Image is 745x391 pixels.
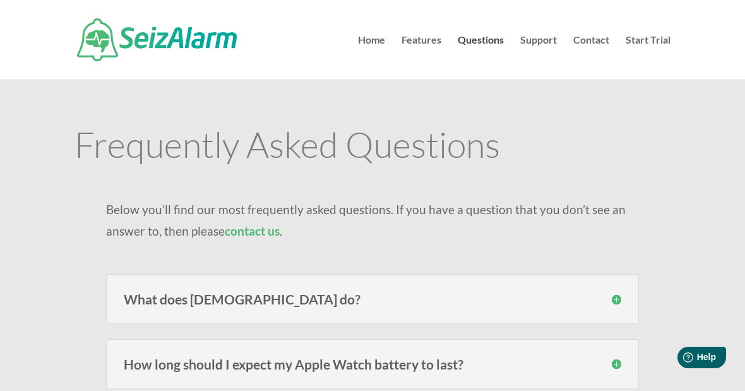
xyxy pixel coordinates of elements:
[633,342,731,377] iframe: Help widget launcher
[124,292,621,306] h3: What does [DEMOGRAPHIC_DATA] do?
[225,224,280,238] a: contact us
[626,35,670,80] a: Start Trial
[77,18,237,61] img: SeizAlarm
[520,35,557,80] a: Support
[573,35,609,80] a: Contact
[402,35,441,80] a: Features
[358,35,385,80] a: Home
[124,358,621,371] h3: How long should I expect my Apple Watch battery to last?
[106,199,639,242] p: Below you’ll find our most frequently asked questions. If you have a question that you don’t see ...
[74,126,670,168] h1: Frequently Asked Questions
[458,35,504,80] a: Questions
